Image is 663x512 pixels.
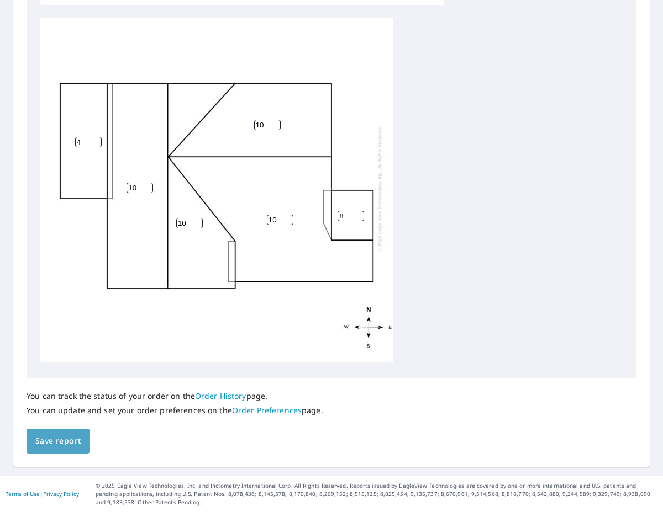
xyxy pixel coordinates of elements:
p: You can update and set your order preferences on the page. [27,406,323,415]
p: | [6,490,79,497]
a: Order Preferences [232,405,302,415]
button: Save report [27,429,90,454]
span: Save report [35,434,81,448]
p: You can track the status of your order on the page. [27,391,323,401]
a: Order History [195,391,246,401]
a: Privacy Policy [43,490,79,498]
a: Terms of Use [6,490,40,498]
p: © 2025 Eagle View Technologies, Inc. and Pictometry International Corp. All Rights Reserved. Repo... [96,482,657,506]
